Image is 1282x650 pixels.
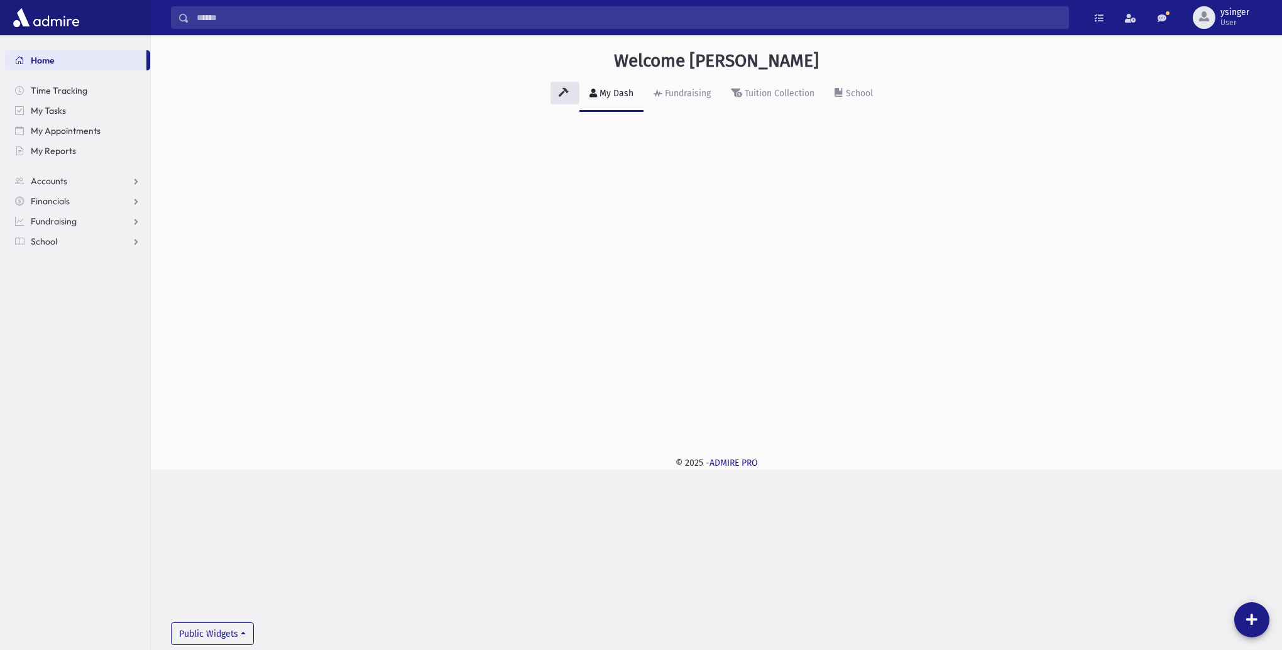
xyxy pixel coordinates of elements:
a: My Tasks [5,101,150,121]
span: User [1220,18,1249,28]
div: My Dash [597,88,633,99]
a: My Dash [579,77,644,112]
input: Search [189,6,1068,29]
span: Home [31,55,55,66]
div: Fundraising [662,88,711,99]
a: Tuition Collection [721,77,825,112]
a: Fundraising [5,211,150,231]
a: Home [5,50,146,70]
span: My Tasks [31,105,66,116]
span: Financials [31,196,70,207]
a: My Appointments [5,121,150,141]
a: Accounts [5,171,150,191]
a: Time Tracking [5,80,150,101]
a: ADMIRE PRO [709,458,758,468]
span: My Reports [31,145,76,157]
span: Accounts [31,175,67,187]
span: ysinger [1220,8,1249,18]
span: School [31,236,57,247]
div: School [843,88,873,99]
a: Fundraising [644,77,721,112]
a: My Reports [5,141,150,161]
h3: Welcome [PERSON_NAME] [614,50,819,72]
span: Fundraising [31,216,77,227]
a: School [825,77,883,112]
span: Time Tracking [31,85,87,96]
span: My Appointments [31,125,101,136]
button: Public Widgets [171,622,254,645]
div: Tuition Collection [742,88,814,99]
div: © 2025 - [171,456,1262,470]
a: School [5,231,150,251]
img: AdmirePro [10,5,82,30]
a: Financials [5,191,150,211]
